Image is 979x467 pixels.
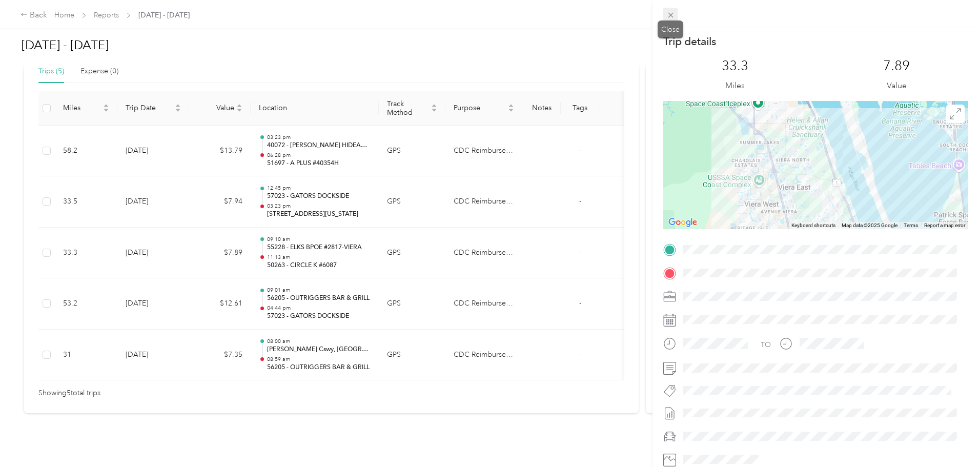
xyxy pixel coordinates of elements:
[791,222,835,229] button: Keyboard shortcuts
[663,34,716,49] p: Trip details
[761,339,771,350] div: TO
[842,222,898,228] span: Map data ©2025 Google
[722,58,748,74] p: 33.3
[658,21,683,38] div: Close
[666,216,700,229] a: Open this area in Google Maps (opens a new window)
[887,79,907,92] p: Value
[725,79,745,92] p: Miles
[924,222,965,228] a: Report a map error
[666,216,700,229] img: Google
[883,58,910,74] p: 7.89
[922,410,979,467] iframe: Everlance-gr Chat Button Frame
[904,222,918,228] a: Terms (opens in new tab)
